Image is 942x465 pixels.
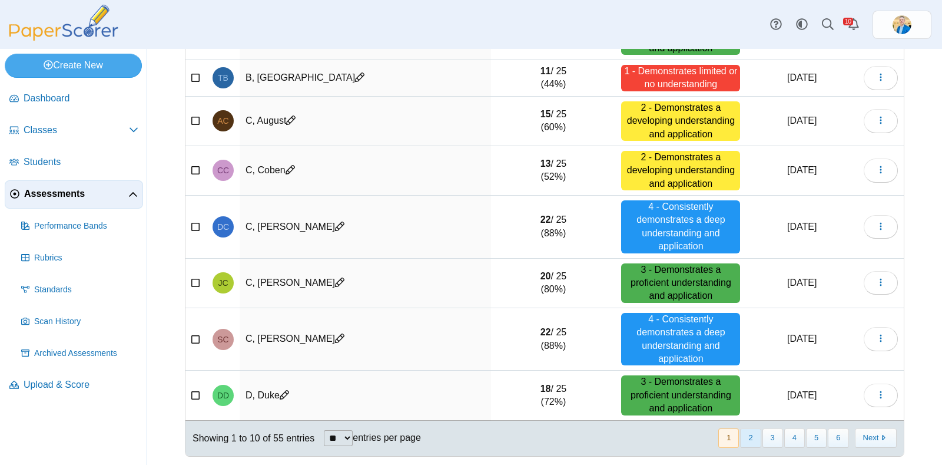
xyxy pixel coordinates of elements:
button: 5 [806,428,827,448]
a: Archived Assessments [16,339,143,368]
label: entries per page [353,433,421,443]
img: PaperScorer [5,5,122,41]
span: Rubrics [34,252,138,264]
td: / 25 (80%) [491,259,615,308]
td: D, Duke [240,371,491,420]
a: Create New [5,54,142,77]
td: / 25 (52%) [491,146,615,196]
button: 3 [762,428,783,448]
span: Archived Assessments [34,348,138,360]
a: Scan History [16,308,143,336]
button: 1 [718,428,739,448]
td: B, [GEOGRAPHIC_DATA] [240,60,491,97]
span: Shanley C [217,335,228,344]
td: / 25 (60%) [491,97,615,146]
time: Sep 11, 2025 at 3:21 PM [787,72,817,83]
img: ps.jrF02AmRZeRNgPWo [893,15,911,34]
span: Upload & Score [24,378,138,391]
span: Performance Bands [34,220,138,232]
time: Sep 11, 2025 at 3:30 PM [787,334,817,344]
b: 15 [540,109,551,119]
span: Assessments [24,187,128,200]
div: 3 - Demonstrates a proficient understanding and application [621,263,740,303]
div: 2 - Demonstrates a developing understanding and application [621,101,740,141]
span: Dashboard [24,92,138,105]
b: 18 [540,384,551,394]
td: C, [PERSON_NAME] [240,196,491,259]
span: August C [217,117,228,125]
time: Sep 11, 2025 at 4:43 PM [787,390,817,400]
a: Upload & Score [5,371,143,400]
b: 20 [540,271,551,281]
time: Sep 11, 2025 at 4:42 PM [787,222,817,232]
div: 4 - Consistently demonstrates a deep understanding and application [621,313,740,366]
div: 1 - Demonstrates limited or no understanding [621,65,740,91]
a: Alerts [841,12,867,38]
div: 2 - Demonstrates a developing understanding and application [621,151,740,190]
span: Standards [34,284,138,296]
span: Travis McFarland [893,15,911,34]
b: 22 [540,327,551,337]
span: Classes [24,124,129,137]
a: Standards [16,276,143,304]
td: C, [PERSON_NAME] [240,259,491,308]
td: C, [PERSON_NAME] [240,308,491,371]
td: / 25 (88%) [491,196,615,259]
a: Performance Bands [16,212,143,240]
a: ps.jrF02AmRZeRNgPWo [873,11,931,39]
b: 22 [540,215,551,225]
td: / 25 (88%) [491,308,615,371]
span: Scan History [34,316,138,328]
span: Coben C [217,166,229,174]
button: Next [855,428,897,448]
span: Students [24,156,138,169]
button: 6 [828,428,848,448]
a: Students [5,149,143,177]
a: Classes [5,117,143,145]
b: 11 [540,66,551,76]
a: PaperScorer [5,32,122,42]
a: Rubrics [16,244,143,272]
span: Jasmine C [218,279,228,287]
div: 3 - Demonstrates a proficient understanding and application [621,375,740,415]
td: / 25 (72%) [491,371,615,420]
div: 4 - Consistently demonstrates a deep understanding and application [621,200,740,253]
nav: pagination [717,428,897,448]
button: 4 [784,428,805,448]
time: Sep 11, 2025 at 4:42 PM [787,116,817,126]
b: 13 [540,159,551,169]
time: Sep 11, 2025 at 3:30 PM [787,165,817,175]
button: 2 [740,428,761,448]
time: Sep 11, 2025 at 4:43 PM [787,278,817,288]
td: C, Coben [240,146,491,196]
a: Dashboard [5,85,143,113]
div: Showing 1 to 10 of 55 entries [185,421,314,456]
span: Dane C [217,223,229,231]
td: C, August [240,97,491,146]
span: Duke D [217,391,229,400]
span: Trenton B [218,74,228,82]
a: Assessments [5,180,143,209]
td: / 25 (44%) [491,60,615,97]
